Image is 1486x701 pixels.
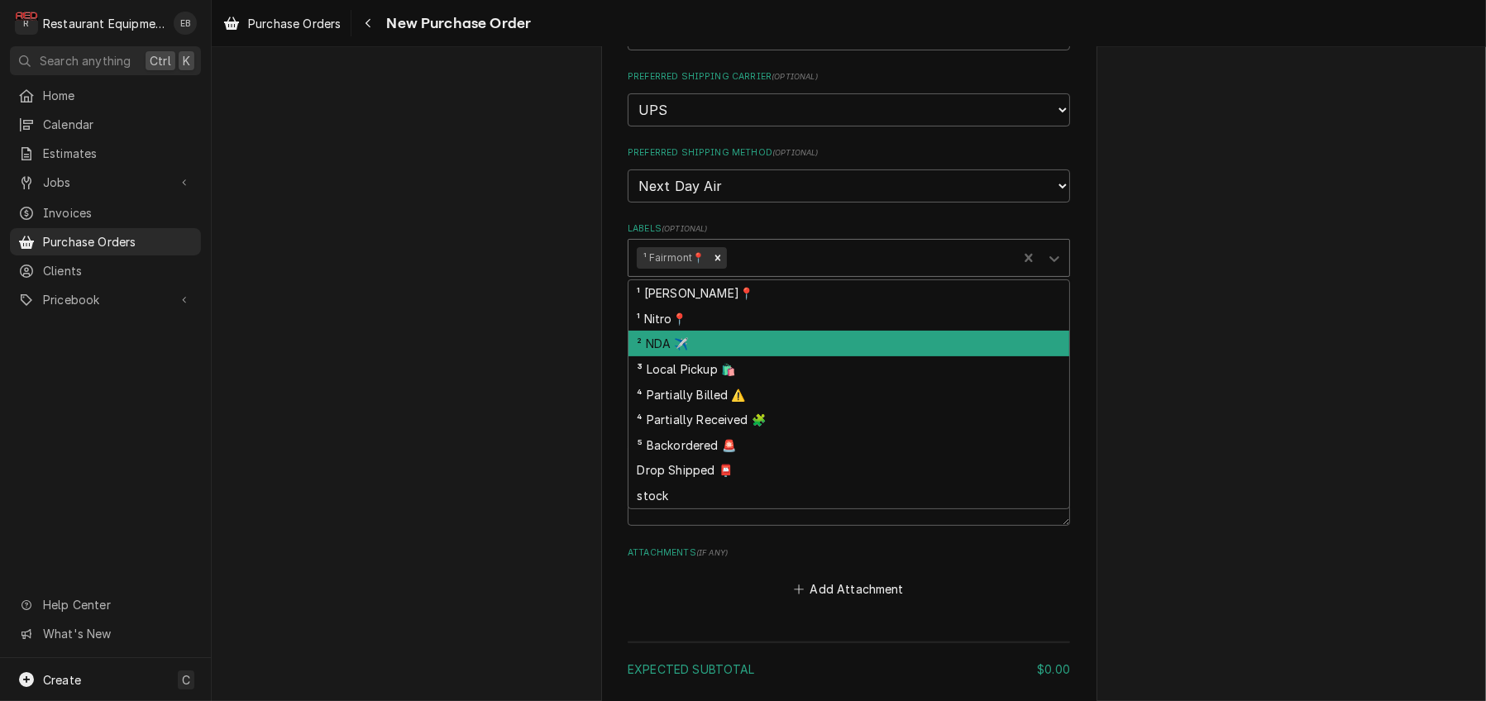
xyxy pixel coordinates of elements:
[381,12,531,35] span: New Purchase Order
[696,548,728,557] span: ( if any )
[628,662,755,676] span: Expected Subtotal
[43,262,193,279] span: Clients
[43,233,193,250] span: Purchase Orders
[628,306,1069,331] div: ¹ Nitro📍
[10,199,201,227] a: Invoices
[43,145,193,162] span: Estimates
[628,546,1070,560] label: Attachments
[628,660,1070,678] div: Expected Subtotal
[628,382,1069,408] div: ⁴ Partially Billed ⚠️
[174,12,197,35] div: EB
[628,483,1069,508] div: stock
[628,70,1070,126] div: Preferred Shipping Carrier
[628,222,1070,276] div: Labels
[355,10,381,36] button: Navigate back
[628,280,1069,306] div: ¹ [PERSON_NAME]📍
[791,578,907,601] button: Add Attachment
[628,458,1069,484] div: Drop Shipped 📮
[662,224,708,233] span: ( optional )
[15,12,38,35] div: R
[10,591,201,618] a: Go to Help Center
[628,636,1070,689] div: Amount Summary
[628,432,1069,458] div: ⁵ Backordered 🚨
[43,116,193,133] span: Calendar
[637,247,709,269] div: ¹ Fairmont📍
[1037,660,1070,678] div: $0.00
[43,625,191,642] span: What's New
[15,12,38,35] div: Restaurant Equipment Diagnostics's Avatar
[628,70,1070,83] label: Preferred Shipping Carrier
[43,15,165,32] div: Restaurant Equipment Diagnostics
[182,671,190,689] span: C
[43,204,193,222] span: Invoices
[628,222,1070,236] label: Labels
[183,52,190,69] span: K
[10,257,201,284] a: Clients
[628,331,1069,356] div: ² NDA ✈️
[43,596,191,613] span: Help Center
[150,52,171,69] span: Ctrl
[217,10,347,37] a: Purchase Orders
[43,174,168,191] span: Jobs
[10,169,201,196] a: Go to Jobs
[10,82,201,109] a: Home
[628,407,1069,432] div: ⁴ Partially Received 🧩
[10,140,201,167] a: Estimates
[248,15,341,32] span: Purchase Orders
[10,228,201,255] a: Purchase Orders
[40,52,131,69] span: Search anything
[174,12,197,35] div: Emily Bird's Avatar
[43,673,81,687] span: Create
[709,247,727,269] div: Remove ¹ Fairmont📍
[43,87,193,104] span: Home
[628,146,1070,202] div: Preferred Shipping Method
[628,546,1070,601] div: Attachments
[10,620,201,647] a: Go to What's New
[772,72,818,81] span: ( optional )
[628,356,1069,382] div: ³ Local Pickup 🛍️
[10,111,201,138] a: Calendar
[628,146,1070,160] label: Preferred Shipping Method
[10,286,201,313] a: Go to Pricebook
[43,291,168,308] span: Pricebook
[772,148,819,157] span: ( optional )
[10,46,201,75] button: Search anythingCtrlK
